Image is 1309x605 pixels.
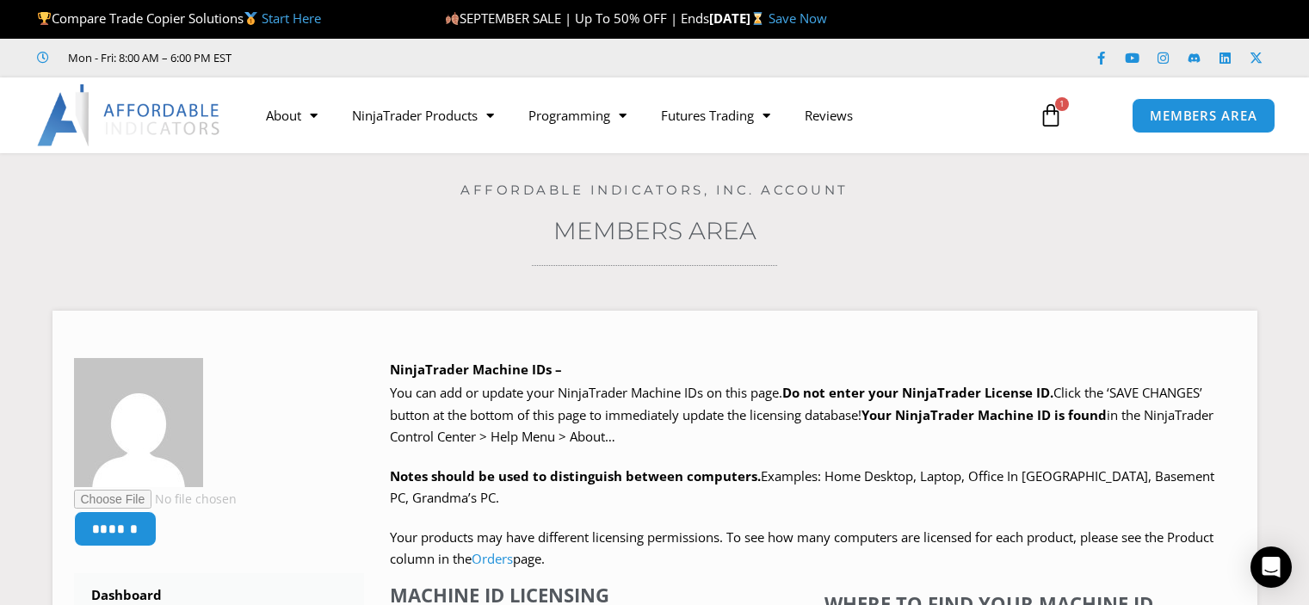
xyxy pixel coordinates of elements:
[390,384,1213,445] span: Click the ‘SAVE CHANGES’ button at the bottom of this page to immediately update the licensing da...
[511,96,644,135] a: Programming
[472,550,513,567] a: Orders
[460,182,849,198] a: Affordable Indicators, Inc. Account
[553,216,756,245] a: Members Area
[38,12,51,25] img: 🏆
[390,467,1214,507] span: Examples: Home Desktop, Laptop, Office In [GEOGRAPHIC_DATA], Basement PC, Grandma’s PC.
[335,96,511,135] a: NinjaTrader Products
[1250,546,1292,588] div: Open Intercom Messenger
[445,9,709,27] span: SEPTEMBER SALE | Up To 50% OFF | Ends
[37,84,222,146] img: LogoAI | Affordable Indicators – NinjaTrader
[709,9,769,27] strong: [DATE]
[256,49,514,66] iframe: Customer reviews powered by Trustpilot
[1013,90,1089,140] a: 1
[861,406,1107,423] strong: Your NinjaTrader Machine ID is found
[249,96,335,135] a: About
[769,9,827,27] a: Save Now
[446,12,459,25] img: 🍂
[1055,97,1069,111] span: 1
[74,358,203,487] img: 3e961ded3c57598c38b75bad42f30339efeb9c3e633a926747af0a11817a7dee
[751,12,764,25] img: ⌛
[390,361,562,378] b: NinjaTrader Machine IDs –
[782,384,1053,401] b: Do not enter your NinjaTrader License ID.
[249,96,1022,135] nav: Menu
[390,528,1213,568] span: Your products may have different licensing permissions. To see how many computers are licensed fo...
[390,467,761,485] strong: Notes should be used to distinguish between computers.
[787,96,870,135] a: Reviews
[37,9,321,27] span: Compare Trade Copier Solutions
[1132,98,1275,133] a: MEMBERS AREA
[64,47,232,68] span: Mon - Fri: 8:00 AM – 6:00 PM EST
[244,12,257,25] img: 🥇
[1150,109,1257,122] span: MEMBERS AREA
[262,9,321,27] a: Start Here
[390,384,782,401] span: You can add or update your NinjaTrader Machine IDs on this page.
[644,96,787,135] a: Futures Trading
